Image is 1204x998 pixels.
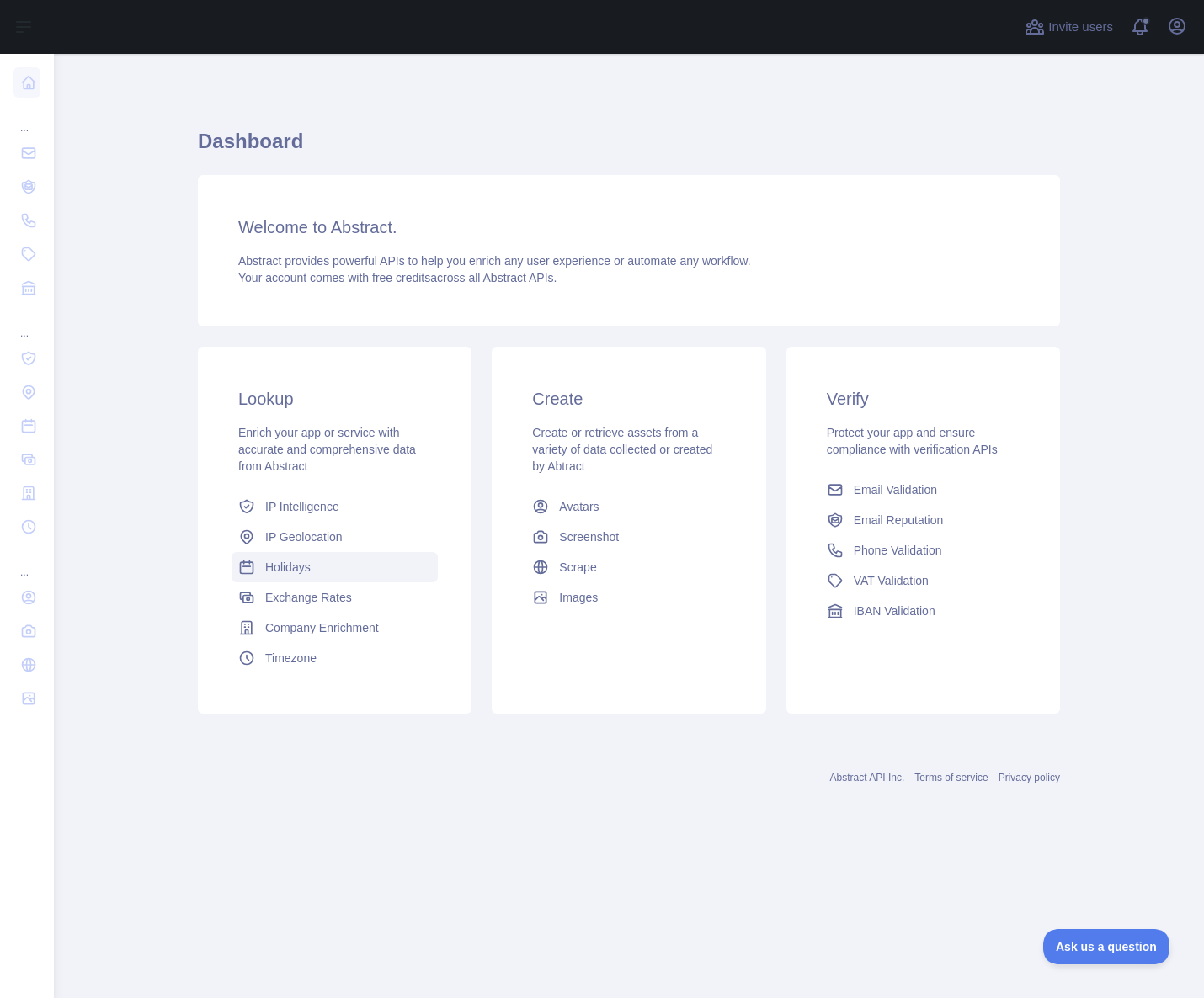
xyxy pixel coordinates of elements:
[238,215,1020,239] h3: Welcome to Abstract.
[559,559,596,576] span: Scrape
[232,582,438,613] a: Exchange Rates
[559,589,598,606] span: Images
[1043,929,1170,964] iframe: Toggle Customer Support
[532,387,725,411] h3: Create
[854,572,929,589] span: VAT Validation
[265,559,311,576] span: Holidays
[265,528,343,545] span: IP Geolocation
[265,589,352,606] span: Exchange Rates
[525,522,732,552] a: Screenshot
[827,387,1020,411] h3: Verify
[820,505,1026,535] a: Email Reputation
[232,522,438,552] a: IP Geolocation
[830,772,905,783] a: Abstract API Inc.
[820,535,1026,565] a: Phone Validation
[820,475,1026,505] a: Email Validation
[372,271,430,284] span: free credits
[238,387,431,411] h3: Lookup
[525,582,732,613] a: Images
[1048,18,1113,37] span: Invite users
[238,271,557,284] span: Your account comes with across all Abstract APIs.
[525,491,732,522] a: Avatars
[232,491,438,522] a: IP Intelligence
[232,552,438,582] a: Holidays
[238,426,416,473] span: Enrich your app or service with accurate and comprehensive data from Abstract
[827,426,998,456] span: Protect your app and ensure compliance with verification APIs
[559,498,599,515] span: Avatars
[854,481,937,498] span: Email Validation
[13,101,40,135] div: ...
[232,613,438,643] a: Company Enrichment
[13,545,40,579] div: ...
[1021,13,1116,40] button: Invite users
[525,552,732,582] a: Scrape
[13,306,40,340] div: ...
[854,542,942,559] span: Phone Validation
[914,772,988,783] a: Terms of service
[265,619,379,636] span: Company Enrichment
[854,603,935,619] span: IBAN Validation
[238,254,751,268] span: Abstract provides powerful APIs to help you enrich any user experience or automate any workflow.
[999,772,1060,783] a: Privacy policy
[232,643,438,673] a: Timezone
[198,128,1060,168] h1: Dashboard
[265,650,317,666] span: Timezone
[820,565,1026,596] a: VAT Validation
[265,498,339,515] span: IP Intelligence
[559,528,619,545] span: Screenshot
[532,426,712,473] span: Create or retrieve assets from a variety of data collected or created by Abtract
[820,596,1026,626] a: IBAN Validation
[854,512,944,528] span: Email Reputation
